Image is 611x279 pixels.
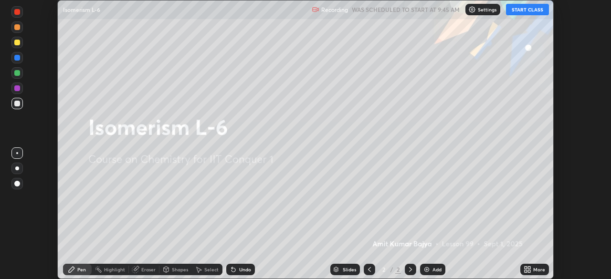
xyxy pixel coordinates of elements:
div: Add [432,267,442,272]
h5: WAS SCHEDULED TO START AT 9:45 AM [352,5,460,14]
div: 2 [395,265,401,274]
div: More [533,267,545,272]
div: Slides [343,267,356,272]
img: recording.375f2c34.svg [312,6,319,13]
div: Eraser [141,267,156,272]
div: Shapes [172,267,188,272]
div: Highlight [104,267,125,272]
p: Isomerism L-6 [63,6,100,13]
p: Recording [321,6,348,13]
p: Settings [478,7,496,12]
button: START CLASS [506,4,549,15]
img: class-settings-icons [468,6,476,13]
div: Pen [77,267,86,272]
div: Select [204,267,219,272]
div: / [390,267,393,272]
div: 2 [379,267,389,272]
div: Undo [239,267,251,272]
img: add-slide-button [423,266,431,273]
